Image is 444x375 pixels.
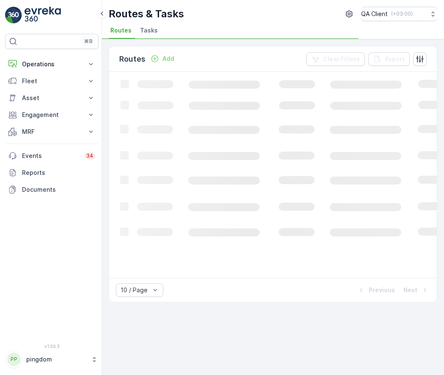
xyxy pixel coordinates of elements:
[368,52,410,66] button: Export
[361,7,437,21] button: QA Client(+03:00)
[5,73,99,90] button: Fleet
[5,351,99,368] button: PPpingdom
[5,106,99,123] button: Engagement
[5,7,22,24] img: logo
[5,56,99,73] button: Operations
[385,55,405,63] p: Export
[403,285,430,295] button: Next
[5,181,99,198] a: Documents
[22,168,95,177] p: Reports
[356,285,396,295] button: Previous
[140,26,158,35] span: Tasks
[162,54,174,63] p: Add
[22,152,79,160] p: Events
[361,10,388,18] p: QA Client
[84,38,93,45] p: ⌘B
[5,123,99,140] button: MRF
[5,344,99,349] span: v 1.50.3
[86,152,93,159] p: 34
[369,286,395,294] p: Previous
[403,286,417,294] p: Next
[147,54,178,64] button: Add
[22,94,82,102] p: Asset
[22,128,82,136] p: MRF
[323,55,360,63] p: Clear Filters
[5,164,99,181] a: Reports
[22,60,82,68] p: Operations
[119,53,145,65] p: Routes
[22,185,95,194] p: Documents
[110,26,132,35] span: Routes
[22,111,82,119] p: Engagement
[306,52,365,66] button: Clear Filters
[5,147,99,164] a: Events34
[25,7,61,24] img: logo_light-DOdMpM7g.png
[391,11,413,17] p: ( +03:00 )
[26,355,87,364] p: pingdom
[22,77,82,85] p: Fleet
[5,90,99,106] button: Asset
[7,353,21,366] div: PP
[109,7,184,21] p: Routes & Tasks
